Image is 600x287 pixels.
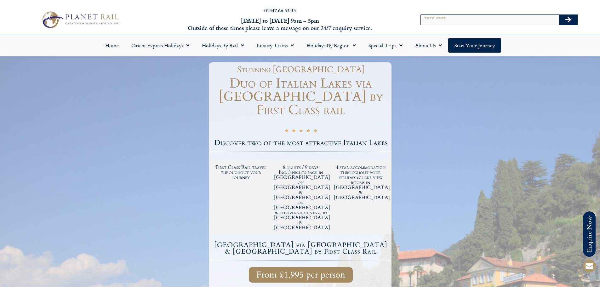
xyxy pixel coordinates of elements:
[306,128,310,135] i: ★
[284,128,289,135] i: ★
[559,15,577,25] button: Search
[334,165,387,200] h2: 4 star accommodation throughout your holiday & lake view rooms in [GEOGRAPHIC_DATA] & [GEOGRAPHIC...
[300,38,362,53] a: Holidays by Region
[250,38,300,53] a: Luxury Trains
[409,38,448,53] a: About Us
[299,128,303,135] i: ★
[256,271,345,279] span: From £1,995 per person
[210,139,391,147] h2: Discover two of the most attractive Italian Lakes
[274,165,328,230] h2: 8 nights / 9 days Inc. 3 nights each in [GEOGRAPHIC_DATA] on [GEOGRAPHIC_DATA] & [GEOGRAPHIC_DATA...
[214,66,388,74] h1: Stunning [GEOGRAPHIC_DATA]
[448,38,501,53] a: Start your Journey
[214,165,268,180] h2: First Class Rail travel throughout your journey
[264,7,296,14] a: 01347 66 53 33
[196,38,250,53] a: Holidays by Rail
[249,267,353,283] a: From £1,995 per person
[292,128,296,135] i: ★
[284,127,317,135] div: 5/5
[162,17,398,32] h6: [DATE] to [DATE] 9am – 5pm Outside of these times please leave a message on our 24/7 enquiry serv...
[99,38,125,53] a: Home
[362,38,409,53] a: Special Trips
[3,38,597,53] nav: Menu
[210,77,391,117] h1: Duo of Italian Lakes via [GEOGRAPHIC_DATA] by First Class rail
[313,128,317,135] i: ★
[39,9,121,30] img: Planet Rail Train Holidays Logo
[125,38,196,53] a: Orient Express Holidays
[211,242,391,255] h4: [GEOGRAPHIC_DATA] via [GEOGRAPHIC_DATA] & [GEOGRAPHIC_DATA] by First Class Rail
